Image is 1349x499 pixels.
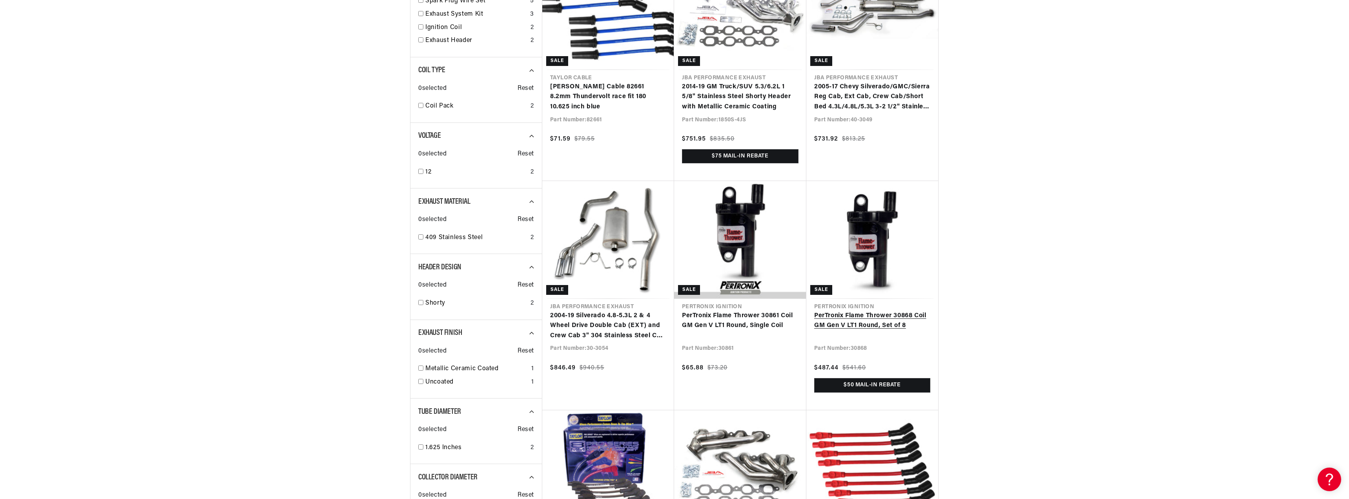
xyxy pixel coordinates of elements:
[425,298,527,309] a: Shorty
[550,82,666,112] a: [PERSON_NAME] Cable 82661 8.2mm Thundervolt race fit 180 10.625 inch blue
[518,215,534,225] span: Reset
[425,23,527,33] a: Ignition Coil
[425,36,527,46] a: Exhaust Header
[518,84,534,94] span: Reset
[530,101,534,111] div: 2
[418,408,461,416] span: Tube Diameter
[418,263,461,271] span: Header Design
[425,167,527,177] a: 12
[518,425,534,435] span: Reset
[418,346,447,356] span: 0 selected
[530,23,534,33] div: 2
[518,280,534,291] span: Reset
[518,346,534,356] span: Reset
[814,82,930,112] a: 2005-17 Chevy Silverado/GMC/Sierra Reg Cab, Ext Cab, Crew Cab/Short Bed 4.3L/4.8L/5.3L 3-2 1/2" S...
[418,198,470,206] span: Exhaust Material
[425,443,527,453] a: 1.625 Inches
[530,233,534,243] div: 2
[682,82,798,112] a: 2014-19 GM Truck/SUV 5.3/6.2L 1 5/8" Stainless Steel Shorty Header with Metallic Ceramic Coating
[530,443,534,453] div: 2
[418,215,447,225] span: 0 selected
[418,473,478,481] span: Collector Diameter
[682,311,798,331] a: PerTronix Flame Thrower 30861 Coil GM Gen V LT1 Round, Single Coil
[425,364,528,374] a: Metallic Ceramic Coated
[425,101,527,111] a: Coil Pack
[418,425,447,435] span: 0 selected
[418,329,462,337] span: Exhaust Finish
[814,311,930,331] a: PerTronix Flame Thrower 30868 Coil GM Gen V LT1 Round, Set of 8
[550,311,666,341] a: 2004-19 Silverado 4.8-5.3L 2 & 4 Wheel Drive Double Cab (EXT) and Crew Cab 3" 304 Stainless Steel...
[530,298,534,309] div: 2
[418,132,441,140] span: Voltage
[425,9,527,20] a: Exhaust System Kit
[418,66,445,74] span: Coil Type
[518,149,534,159] span: Reset
[531,377,534,388] div: 1
[418,84,447,94] span: 0 selected
[530,36,534,46] div: 2
[425,377,528,388] a: Uncoated
[531,364,534,374] div: 1
[530,167,534,177] div: 2
[418,280,447,291] span: 0 selected
[418,149,447,159] span: 0 selected
[530,9,534,20] div: 3
[425,233,527,243] a: 409 Stainless Steel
